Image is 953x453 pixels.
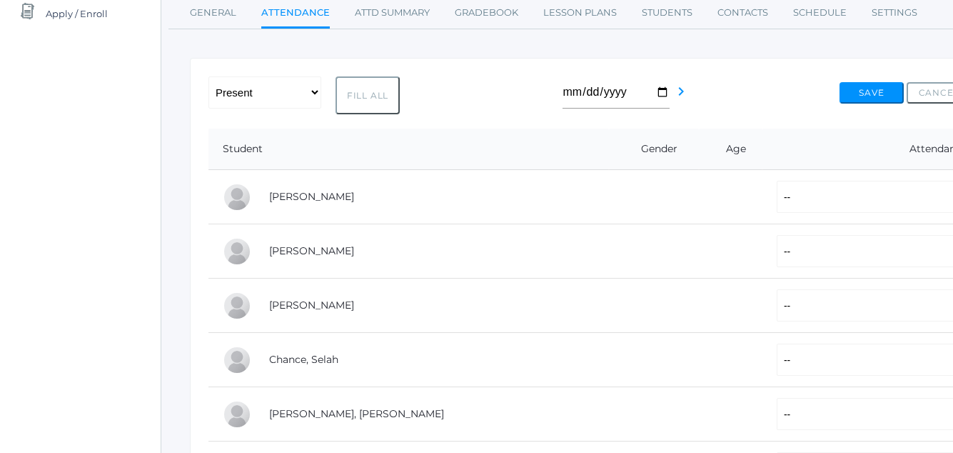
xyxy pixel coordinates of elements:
[269,190,354,203] a: [PERSON_NAME]
[269,244,354,257] a: [PERSON_NAME]
[672,89,690,103] a: chevron_right
[336,76,400,114] button: Fill All
[609,129,700,170] th: Gender
[269,353,338,366] a: Chance, Selah
[223,400,251,429] div: Presley Davenport
[839,82,904,104] button: Save
[672,83,690,100] i: chevron_right
[223,346,251,374] div: Selah Chance
[223,292,251,320] div: Eva Carr
[269,407,444,420] a: [PERSON_NAME], [PERSON_NAME]
[269,299,354,312] a: [PERSON_NAME]
[699,129,762,170] th: Age
[208,129,609,170] th: Student
[223,237,251,266] div: Gabby Brozek
[223,183,251,211] div: Josey Baker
